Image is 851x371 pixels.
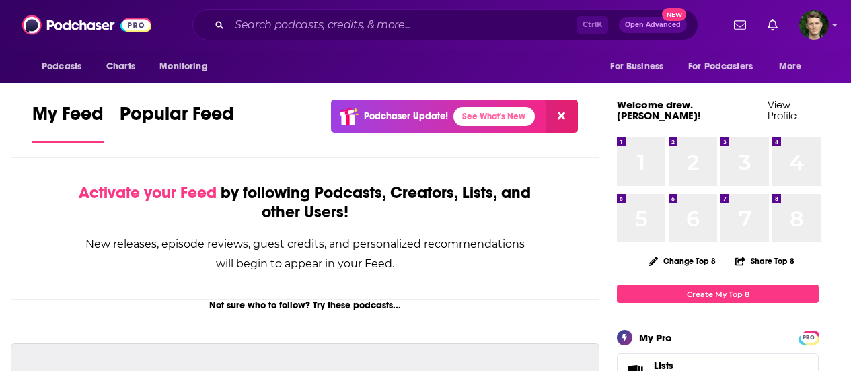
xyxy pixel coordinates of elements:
button: open menu [770,54,819,79]
button: open menu [679,54,772,79]
input: Search podcasts, credits, & more... [229,14,577,36]
span: Monitoring [159,57,207,76]
span: My Feed [32,102,104,133]
button: open menu [150,54,225,79]
span: Charts [106,57,135,76]
p: Podchaser Update! [364,110,448,122]
span: Ctrl K [577,16,608,34]
div: My Pro [639,331,672,344]
a: Charts [98,54,143,79]
span: Activate your Feed [79,182,217,203]
button: open menu [601,54,680,79]
button: Share Top 8 [735,248,795,274]
span: Open Advanced [625,22,681,28]
span: For Business [610,57,663,76]
a: See What's New [453,107,535,126]
button: open menu [32,54,99,79]
span: Podcasts [42,57,81,76]
img: User Profile [799,10,829,40]
div: Search podcasts, credits, & more... [192,9,698,40]
button: Change Top 8 [640,252,724,269]
a: View Profile [768,98,797,122]
span: More [779,57,802,76]
a: PRO [801,332,817,342]
a: Create My Top 8 [617,285,819,303]
a: Show notifications dropdown [729,13,751,36]
span: For Podcasters [688,57,753,76]
div: Not sure who to follow? Try these podcasts... [11,300,599,311]
div: by following Podcasts, Creators, Lists, and other Users! [79,183,531,222]
a: Show notifications dropdown [762,13,783,36]
span: Popular Feed [120,102,234,133]
div: New releases, episode reviews, guest credits, and personalized recommendations will begin to appe... [79,234,531,273]
img: Podchaser - Follow, Share and Rate Podcasts [22,12,151,38]
span: New [662,8,686,21]
button: Show profile menu [799,10,829,40]
a: My Feed [32,102,104,143]
a: Welcome drew.[PERSON_NAME]! [617,98,701,122]
button: Open AdvancedNew [619,17,687,33]
span: Logged in as drew.kilman [799,10,829,40]
a: Popular Feed [120,102,234,143]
